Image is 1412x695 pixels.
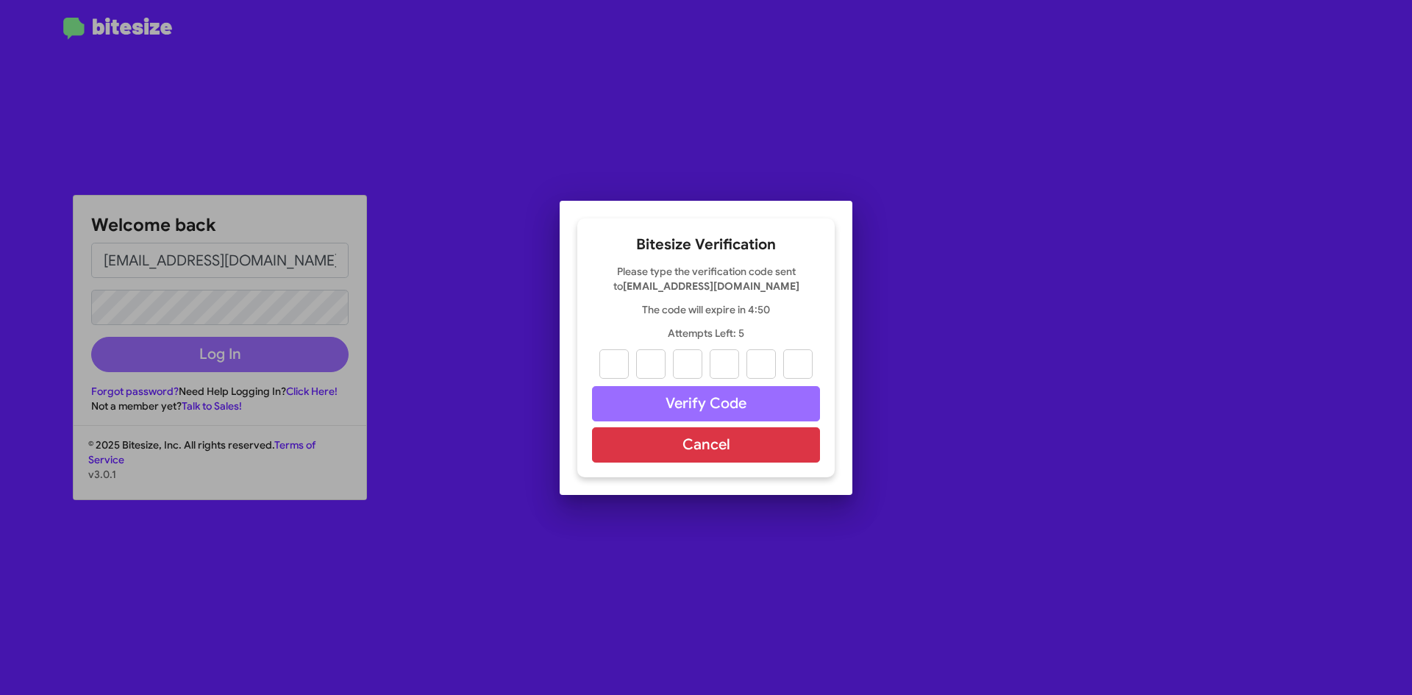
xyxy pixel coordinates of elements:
[592,302,820,317] p: The code will expire in 4:50
[592,427,820,463] button: Cancel
[623,279,799,293] strong: [EMAIL_ADDRESS][DOMAIN_NAME]
[592,386,820,421] button: Verify Code
[592,264,820,293] p: Please type the verification code sent to
[592,233,820,257] h2: Bitesize Verification
[592,326,820,341] p: Attempts Left: 5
